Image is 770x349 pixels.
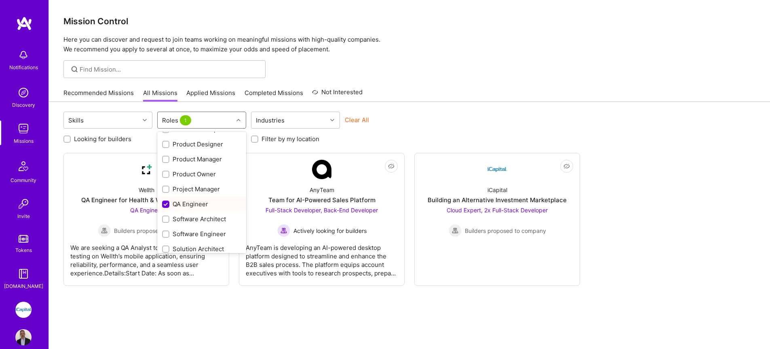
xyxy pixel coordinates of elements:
div: Missions [14,137,34,145]
span: 1 [180,115,191,125]
div: Skills [66,114,86,126]
img: logo [16,16,32,31]
span: Builders proposed to company [114,226,195,235]
h3: Mission Control [63,16,755,26]
a: Not Interested [312,87,363,102]
img: User Avatar [15,329,32,345]
img: Company Logo [312,160,331,179]
a: Company LogoAnyTeamTeam for AI-Powered Sales PlatformFull-Stack Developer, Back-End Developer Act... [246,160,398,279]
div: Project Manager [162,185,241,193]
i: icon SearchGrey [70,65,79,74]
div: Tokens [15,246,32,254]
div: AnyTeam is developing an AI-powered desktop platform designed to streamline and enhance the B2B s... [246,237,398,277]
img: Builders proposed to company [98,224,111,237]
span: QA Engineer [130,207,163,214]
div: Community [11,176,36,184]
img: tokens [19,235,28,243]
span: Full-Stack Developer, Back-End Developer [266,207,378,214]
span: Actively looking for builders [293,226,367,235]
i: icon EyeClosed [388,163,394,169]
img: Company Logo [487,160,507,179]
div: Discovery [12,101,35,109]
input: Find Mission... [80,65,259,74]
span: Cloud Expert, 2x Full-Stack Developer [447,207,548,214]
div: Invite [17,212,30,220]
button: Clear All [345,116,369,124]
div: Team for AI-Powered Sales Platform [268,196,376,204]
div: Roles [160,114,195,126]
div: Product Owner [162,170,241,178]
img: Actively looking for builders [277,224,290,237]
div: Product Manager [162,155,241,163]
p: Here you can discover and request to join teams working on meaningful missions with high-quality ... [63,35,755,54]
div: Solution Architect [162,245,241,253]
a: Completed Missions [245,89,303,102]
a: User Avatar [13,329,34,345]
div: QA Engineer for Health & Wellness Company [81,196,211,204]
span: Builders proposed to company [465,226,546,235]
img: discovery [15,85,32,101]
div: Building an Alternative Investment Marketplace [428,196,567,204]
i: icon Chevron [143,118,147,122]
img: bell [15,47,32,63]
img: iCapital: Building an Alternative Investment Marketplace [15,302,32,318]
div: QA Engineer [162,200,241,208]
label: Filter by my location [262,135,319,143]
div: AnyTeam [310,186,334,194]
img: Builders proposed to company [449,224,462,237]
div: [DOMAIN_NAME] [4,282,43,290]
div: Wellth [139,186,154,194]
a: Recommended Missions [63,89,134,102]
div: We are seeking a QA Analyst to perform manual QA testing on Wellth’s mobile application, ensuring... [70,237,222,277]
div: Software Architect [162,215,241,223]
div: Software Engineer [162,230,241,238]
img: guide book [15,266,32,282]
img: Community [14,157,33,176]
img: teamwork [15,121,32,137]
i: icon Chevron [330,118,334,122]
img: Company Logo [137,160,156,179]
div: Product Designer [162,140,241,148]
a: Applied Missions [186,89,235,102]
i: icon EyeClosed [563,163,570,169]
a: iCapital: Building an Alternative Investment Marketplace [13,302,34,318]
div: Notifications [9,63,38,72]
a: All Missions [143,89,177,102]
a: Company LogoiCapitalBuilding an Alternative Investment MarketplaceCloud Expert, 2x Full-Stack Dev... [421,160,573,279]
div: Industries [254,114,287,126]
img: Invite [15,196,32,212]
a: Company LogoWellthQA Engineer for Health & Wellness CompanyQA Engineer Builders proposed to compa... [70,160,222,279]
label: Looking for builders [74,135,131,143]
i: icon Chevron [236,118,240,122]
div: iCapital [487,186,507,194]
